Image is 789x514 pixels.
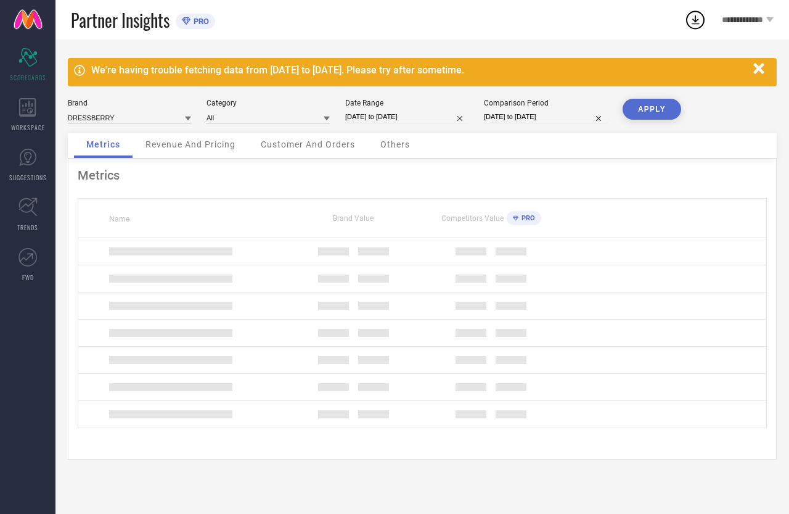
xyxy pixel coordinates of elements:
[10,73,46,82] span: SCORECARDS
[345,110,468,123] input: Select date range
[261,139,355,149] span: Customer And Orders
[684,9,706,31] div: Open download list
[145,139,235,149] span: Revenue And Pricing
[518,214,535,222] span: PRO
[17,223,38,232] span: TRENDS
[441,214,504,223] span: Competitors Value
[9,173,47,182] span: SUGGESTIONS
[86,139,120,149] span: Metrics
[206,99,330,107] div: Category
[380,139,410,149] span: Others
[623,99,681,120] button: APPLY
[484,99,607,107] div: Comparison Period
[345,99,468,107] div: Date Range
[190,17,209,26] span: PRO
[78,168,767,183] div: Metrics
[333,214,374,223] span: Brand Value
[11,123,45,132] span: WORKSPACE
[71,7,170,33] span: Partner Insights
[22,273,34,282] span: FWD
[91,64,747,76] div: We're having trouble fetching data from [DATE] to [DATE]. Please try after sometime.
[109,215,129,223] span: Name
[484,110,607,123] input: Select comparison period
[68,99,191,107] div: Brand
